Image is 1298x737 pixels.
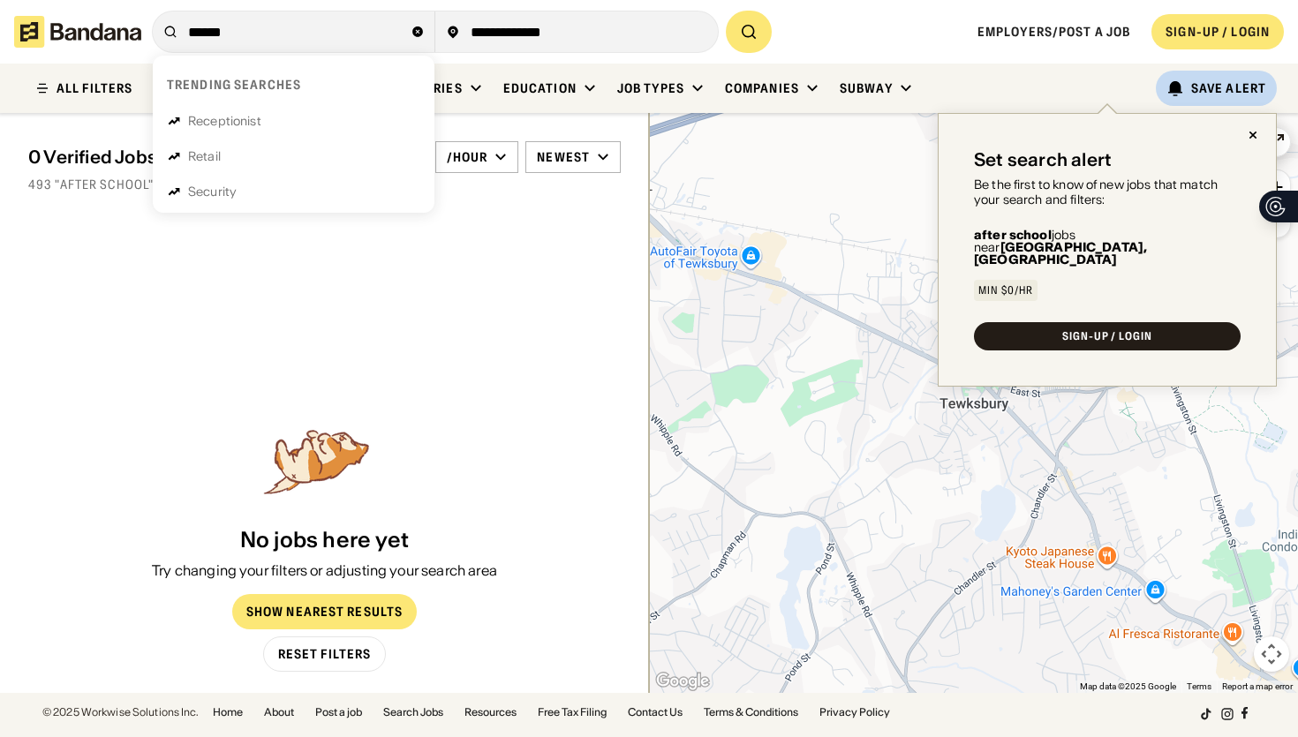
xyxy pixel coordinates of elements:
[278,648,372,660] div: Reset Filters
[617,80,684,96] div: Job Types
[57,82,132,94] div: ALL FILTERS
[974,149,1112,170] div: Set search alert
[42,707,199,718] div: © 2025 Workwise Solutions Inc.
[840,80,893,96] div: Subway
[152,560,497,580] div: Try changing your filters or adjusting your search area
[1191,80,1266,96] div: Save Alert
[464,707,517,718] a: Resources
[188,115,261,127] div: Receptionist
[213,707,243,718] a: Home
[628,707,683,718] a: Contact Us
[264,707,294,718] a: About
[978,285,1033,296] div: Min $0/hr
[188,150,221,162] div: Retail
[167,77,301,93] div: Trending searches
[974,229,1241,266] div: jobs near
[977,24,1130,40] a: Employers/Post a job
[974,227,1052,243] b: after school
[653,670,712,693] a: Open this area in Google Maps (opens a new window)
[974,239,1147,267] b: [GEOGRAPHIC_DATA], [GEOGRAPHIC_DATA]
[725,80,799,96] div: Companies
[819,707,890,718] a: Privacy Policy
[653,670,712,693] img: Google
[1187,681,1211,691] a: Terms (opens in new tab)
[28,203,621,421] div: grid
[974,177,1241,207] div: Be the first to know of new jobs that match your search and filters:
[383,707,443,718] a: Search Jobs
[1062,331,1152,342] div: SIGN-UP / LOGIN
[28,177,621,192] div: 493 "after school" jobs on [DOMAIN_NAME]
[704,707,798,718] a: Terms & Conditions
[503,80,577,96] div: Education
[538,707,607,718] a: Free Tax Filing
[1166,24,1270,40] div: SIGN-UP / LOGIN
[246,605,403,618] div: Show Nearest Results
[1080,681,1176,691] span: Map data ©2025 Google
[240,528,410,553] div: No jobs here yet
[537,149,590,165] div: Newest
[447,149,488,165] div: /hour
[1254,636,1289,672] button: Map camera controls
[14,16,141,48] img: Bandana logotype
[1222,681,1293,691] a: Report a map error
[28,147,396,168] div: 0 Verified Jobs
[315,707,362,718] a: Post a job
[188,185,237,198] div: Security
